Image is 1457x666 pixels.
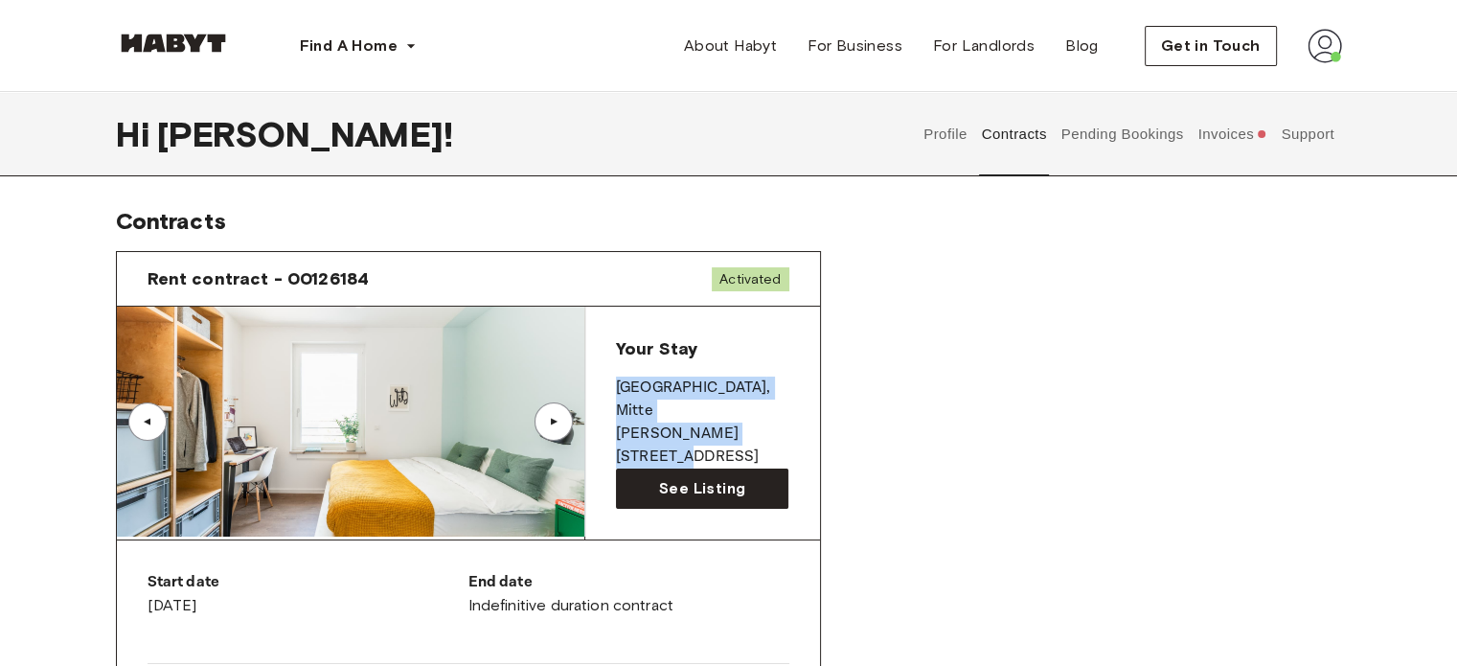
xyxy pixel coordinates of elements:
a: For Business [792,27,918,65]
p: [GEOGRAPHIC_DATA] , Mitte [616,377,789,423]
span: Activated [712,267,788,291]
button: Invoices [1195,92,1269,176]
img: Habyt [116,34,231,53]
div: [DATE] [148,571,468,617]
button: Get in Touch [1145,26,1277,66]
button: Profile [922,92,970,176]
span: Your Stay [616,338,697,359]
div: Indefinitive duration contract [468,571,789,617]
img: avatar [1308,29,1342,63]
div: ▲ [544,416,563,427]
span: For Landlords [933,34,1035,57]
a: See Listing [616,469,789,509]
span: Get in Touch [1161,34,1261,57]
span: About Habyt [684,34,777,57]
a: For Landlords [918,27,1050,65]
span: Hi [116,114,157,154]
p: [PERSON_NAME][STREET_ADDRESS] [616,423,789,469]
button: Find A Home [285,27,432,65]
span: [PERSON_NAME] ! [157,114,453,154]
div: user profile tabs [917,92,1342,176]
span: Blog [1065,34,1099,57]
span: Contracts [116,207,226,235]
span: For Business [808,34,902,57]
button: Contracts [979,92,1049,176]
a: Blog [1050,27,1114,65]
span: See Listing [659,477,745,500]
button: Pending Bookings [1059,92,1186,176]
p: End date [468,571,789,594]
button: Support [1279,92,1337,176]
span: Rent contract - 00126184 [148,267,370,290]
a: About Habyt [669,27,792,65]
img: Image of the room [117,307,584,537]
div: ▲ [138,416,157,427]
span: Find A Home [300,34,398,57]
p: Start date [148,571,468,594]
